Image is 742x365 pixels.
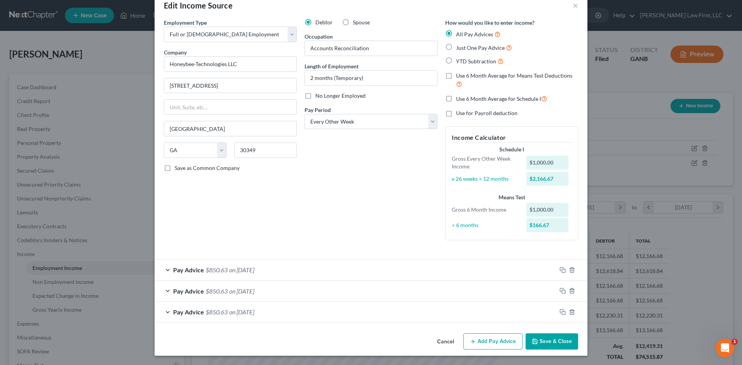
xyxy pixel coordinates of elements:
span: Pay Advice [173,308,204,316]
span: Debtor [315,19,333,25]
h5: Income Calculator [452,133,572,143]
span: Pay Advice [173,266,204,273]
span: $850.63 [206,266,228,273]
span: YTD Subtraction [456,58,496,65]
span: Company [164,49,187,56]
span: Use for Payroll deduction [456,110,517,116]
span: $850.63 [206,287,228,295]
div: $166.67 [526,218,569,232]
span: Just One Pay Advice [456,44,505,51]
label: Occupation [305,32,333,41]
span: Use 6 Month Average for Means Test Deductions [456,72,572,79]
span: on [DATE] [229,266,254,273]
span: Use 6 Month Average for Schedule I [456,95,541,102]
div: $1,000.00 [526,203,569,217]
div: $2,166.67 [526,172,569,186]
label: How would you like to enter income? [445,19,534,27]
input: Search company by name... [164,56,297,72]
div: Schedule I [452,146,572,153]
div: $1,000.00 [526,156,569,170]
span: Pay Advice [173,287,204,295]
div: Gross 6 Month Income [448,206,522,214]
span: 1 [732,339,738,345]
button: Add Pay Advice [463,333,522,350]
input: ex: 2 years [305,71,437,85]
iframe: Intercom live chat [716,339,734,357]
div: ÷ 6 months [448,221,522,229]
span: Save as Common Company [175,165,240,171]
span: $850.63 [206,308,228,316]
button: Save & Close [526,333,578,350]
span: Pay Period [305,107,331,113]
input: Enter zip... [234,143,297,158]
div: x 26 weeks ÷ 12 months [448,175,522,183]
button: Cancel [431,334,460,350]
input: -- [305,41,437,56]
div: Gross Every Other Week Income [448,155,522,170]
span: Spouse [353,19,370,25]
div: Means Test [452,194,572,201]
input: Enter address... [164,78,296,93]
span: No Longer Employed [315,92,366,99]
span: All Pay Advices [456,31,493,37]
span: on [DATE] [229,308,254,316]
button: × [573,1,578,10]
label: Length of Employment [305,62,359,70]
span: on [DATE] [229,287,254,295]
span: Employment Type [164,19,207,26]
input: Enter city... [164,121,296,136]
input: Unit, Suite, etc... [164,100,296,114]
